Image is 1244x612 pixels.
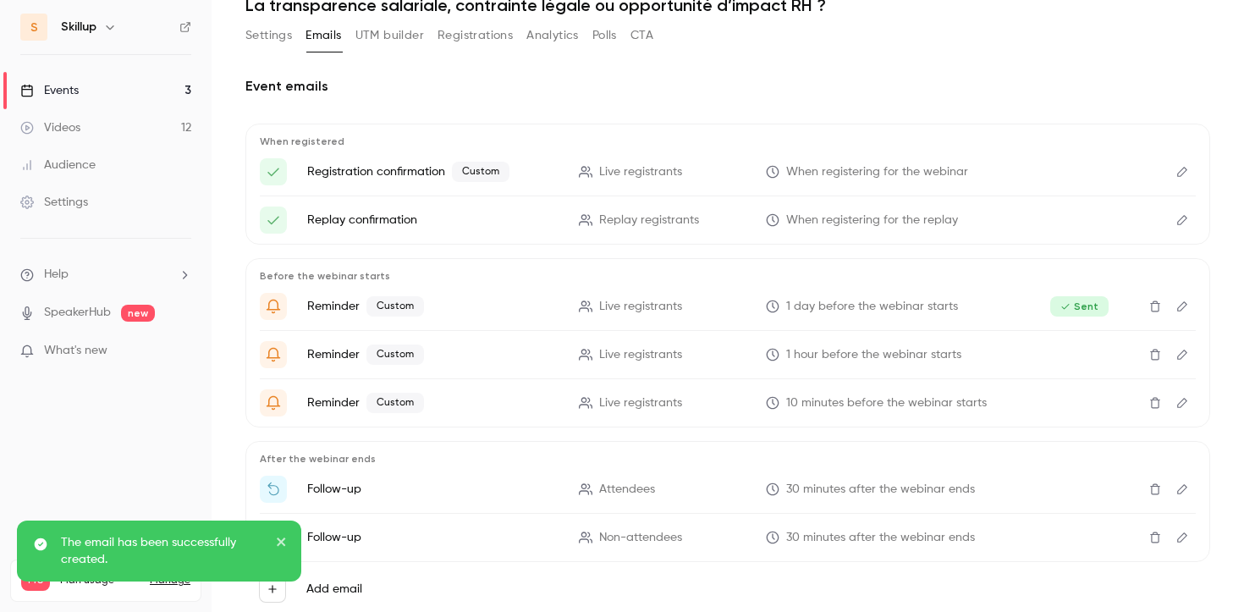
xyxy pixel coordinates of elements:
button: Edit [1169,389,1196,416]
span: Custom [366,393,424,413]
span: 1 hour before the webinar starts [786,346,961,364]
button: Edit [1169,476,1196,503]
a: SpeakerHub [44,304,111,322]
button: Delete [1142,293,1169,320]
p: Follow-up [307,529,559,546]
button: close [276,534,288,554]
p: Before the webinar starts [260,269,1196,283]
span: Live registrants [599,298,682,316]
div: Videos [20,119,80,136]
span: What's new [44,342,107,360]
span: S [30,19,38,36]
div: Audience [20,157,96,174]
span: 1 day before the webinar starts [786,298,958,316]
button: Edit [1169,158,1196,185]
li: [Rappel] {{ event_name }} [260,293,1196,320]
p: Reminder [307,393,559,413]
span: Custom [366,345,424,365]
iframe: Noticeable Trigger [171,344,191,359]
span: 10 minutes before the webinar starts [786,394,987,412]
h2: Event emails [245,76,1210,96]
span: Non-attendees [599,529,682,547]
button: Analytics [526,22,579,49]
button: CTA [630,22,653,49]
p: Reminder [307,296,559,317]
button: Registrations [438,22,513,49]
button: Edit [1169,207,1196,234]
li: Thanks for attending {{ event_name }} [260,476,1196,503]
li: Merci pour votre inscription. Vos accès à la conférence {{ event_name }}! [260,158,1196,185]
button: Delete [1142,341,1169,368]
span: Custom [366,296,424,317]
div: Settings [20,194,88,211]
span: Live registrants [599,394,682,412]
li: La conférence HR Impact Week commence dans 1h [260,341,1196,368]
h6: Skillup [61,19,96,36]
button: Emails [305,22,341,49]
span: new [121,305,155,322]
li: Watch the replay of {{ event_name }} [260,524,1196,551]
span: Replay registrants [599,212,699,229]
p: When registered [260,135,1196,148]
span: Custom [452,162,509,182]
p: Replay confirmation [307,212,559,229]
span: 30 minutes after the webinar ends [786,529,975,547]
span: When registering for the webinar [786,163,968,181]
button: Edit [1169,293,1196,320]
button: Edit [1169,524,1196,551]
p: Reminder [307,345,559,365]
label: Add email [306,581,362,598]
button: Delete [1142,524,1169,551]
p: The email has been successfully created. [61,534,264,568]
li: La conférence HR Impact Week commence dans 10 mins [260,389,1196,416]
li: Here's your access link to {{ event_name }}! [260,207,1196,234]
span: Help [44,266,69,284]
button: Delete [1142,389,1169,416]
span: 30 minutes after the webinar ends [786,481,975,499]
span: Attendees [599,481,655,499]
button: UTM builder [355,22,424,49]
li: help-dropdown-opener [20,266,191,284]
button: Settings [245,22,292,49]
span: Live registrants [599,346,682,364]
span: When registering for the replay [786,212,958,229]
p: Follow-up [307,481,559,498]
p: Registration confirmation [307,162,559,182]
span: Live registrants [599,163,682,181]
button: Edit [1169,341,1196,368]
button: Polls [592,22,617,49]
p: After the webinar ends [260,452,1196,466]
span: Sent [1050,296,1109,317]
div: Events [20,82,79,99]
button: Delete [1142,476,1169,503]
